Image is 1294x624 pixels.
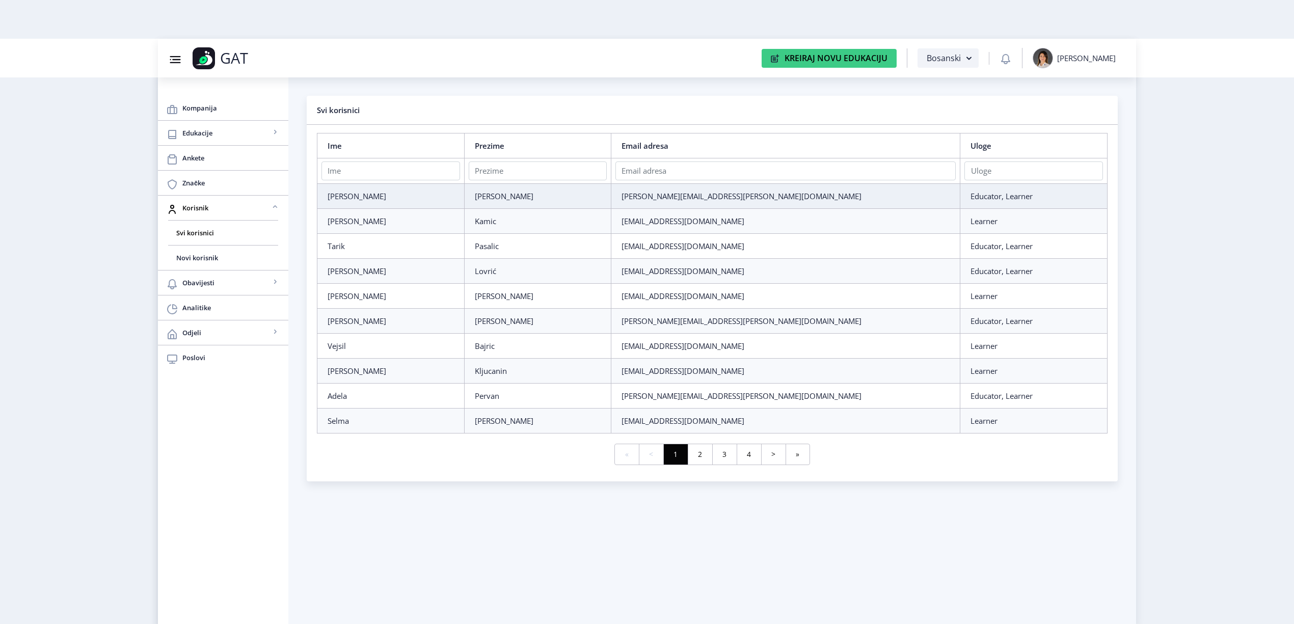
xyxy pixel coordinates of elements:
a: Next [761,444,786,465]
div: [EMAIL_ADDRESS][DOMAIN_NAME] [622,341,950,351]
div: [PERSON_NAME] [475,416,601,426]
div: [EMAIL_ADDRESS][DOMAIN_NAME] [622,416,950,426]
div: Lovrić [475,266,601,276]
div: [PERSON_NAME] [328,266,454,276]
div: [PERSON_NAME] [328,216,454,226]
span: Edukacije [182,127,270,139]
img: create-new-education-icon.svg [771,54,779,63]
span: Analitike [182,302,280,314]
div: [PERSON_NAME][EMAIL_ADDRESS][PERSON_NAME][DOMAIN_NAME] [622,391,950,401]
span: Svi korisnici [176,227,270,239]
a: Novi korisnik [168,246,278,270]
a: Analitike [158,295,288,320]
div: [PERSON_NAME] [1057,53,1116,63]
div: Learner [970,341,1097,351]
span: > [771,449,775,459]
div: [EMAIL_ADDRESS][DOMAIN_NAME] [622,366,950,376]
a: Ime [328,141,342,151]
div: Educator, Learner [970,241,1097,251]
div: Tarik [328,241,454,251]
a: 3 [712,444,737,465]
span: » [796,449,799,459]
a: Kompanija [158,96,288,120]
div: Learner [970,366,1097,376]
div: Educator, Learner [970,316,1097,326]
div: [PERSON_NAME] [475,191,601,201]
div: Vejsil [328,341,454,351]
span: Poslovi [182,351,280,364]
p: GAT [220,53,248,63]
div: Learner [970,216,1097,226]
div: [PERSON_NAME] [475,291,601,301]
a: Edukacije [158,121,288,145]
button: Bosanski [918,48,979,68]
span: Odjeli [182,327,270,339]
div: Educator, Learner [970,191,1097,201]
div: Adela [328,391,454,401]
div: [PERSON_NAME] [475,316,601,326]
div: Learner [970,416,1097,426]
div: Kamic [475,216,601,226]
div: Learner [970,291,1097,301]
a: Svi korisnici [168,221,278,245]
a: Last [786,444,810,465]
div: Educator, Learner [970,391,1097,401]
a: Značke [158,171,288,195]
div: [PERSON_NAME][EMAIL_ADDRESS][PERSON_NAME][DOMAIN_NAME] [622,316,950,326]
div: [EMAIL_ADDRESS][DOMAIN_NAME] [622,266,950,276]
div: [PERSON_NAME] [328,316,454,326]
div: Bajric [475,341,601,351]
span: 1 [663,444,688,465]
div: Educator, Learner [970,266,1097,276]
div: [EMAIL_ADDRESS][DOMAIN_NAME] [622,241,950,251]
a: 2 [688,444,712,465]
div: [PERSON_NAME] [328,291,454,301]
input: Email adresa [615,161,956,180]
div: [PERSON_NAME][EMAIL_ADDRESS][PERSON_NAME][DOMAIN_NAME] [622,191,950,201]
div: [PERSON_NAME] [328,191,454,201]
div: [EMAIL_ADDRESS][DOMAIN_NAME] [622,216,950,226]
input: Ime [321,161,460,180]
span: Novi korisnik [176,252,270,264]
input: Prezime [469,161,607,180]
div: [PERSON_NAME] [328,366,454,376]
span: Korisnik [182,202,270,214]
a: Korisnik [158,196,288,220]
a: Ankete [158,146,288,170]
a: Poslovi [158,345,288,370]
div: Kljucanin [475,366,601,376]
a: 4 [737,444,761,465]
a: Email adresa [622,141,668,151]
span: Značke [182,177,280,189]
div: Pasalic [475,241,601,251]
span: Kompanija [182,102,280,114]
span: Obavijesti [182,277,270,289]
a: Odjeli [158,320,288,345]
input: Uloge [964,161,1103,180]
span: Ankete [182,152,280,164]
div: Selma [328,416,454,426]
nb-card-header: Svi korisnici [307,96,1118,125]
a: GAT [193,47,313,69]
a: Uloge [970,141,991,151]
button: Kreiraj Novu Edukaciju [762,49,897,68]
a: Prezime [475,141,504,151]
a: Obavijesti [158,270,288,295]
div: Pervan [475,391,601,401]
div: [EMAIL_ADDRESS][DOMAIN_NAME] [622,291,950,301]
